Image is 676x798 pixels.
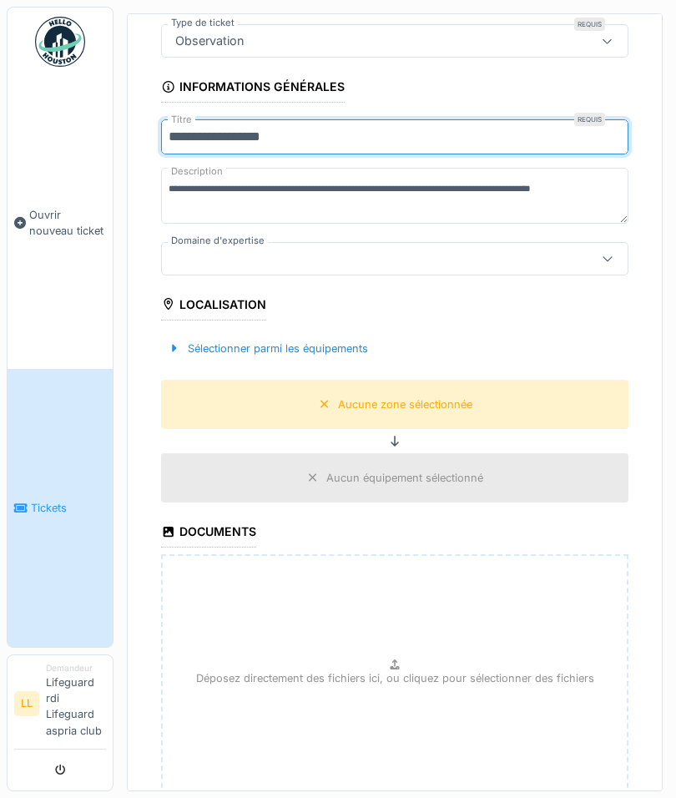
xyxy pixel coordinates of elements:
[168,113,195,127] label: Titre
[35,17,85,67] img: Badge_color-CXgf-gQk.svg
[326,470,483,486] div: Aucun équipement sélectionné
[574,18,605,31] div: Requis
[14,691,39,716] li: LL
[196,670,594,686] p: Déposez directement des fichiers ici, ou cliquez pour sélectionner des fichiers
[161,74,345,103] div: Informations générales
[169,32,251,50] div: Observation
[46,662,106,745] li: Lifeguard rdi Lifeguard aspria club
[8,76,113,369] a: Ouvrir nouveau ticket
[161,519,256,548] div: Documents
[168,234,268,248] label: Domaine d'expertise
[161,337,375,360] div: Sélectionner parmi les équipements
[161,292,266,321] div: Localisation
[46,662,106,674] div: Demandeur
[8,369,113,646] a: Tickets
[168,161,226,182] label: Description
[574,113,605,126] div: Requis
[31,500,106,516] span: Tickets
[14,662,106,750] a: LL DemandeurLifeguard rdi Lifeguard aspria club
[29,207,106,239] span: Ouvrir nouveau ticket
[168,16,238,30] label: Type de ticket
[338,396,472,412] div: Aucune zone sélectionnée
